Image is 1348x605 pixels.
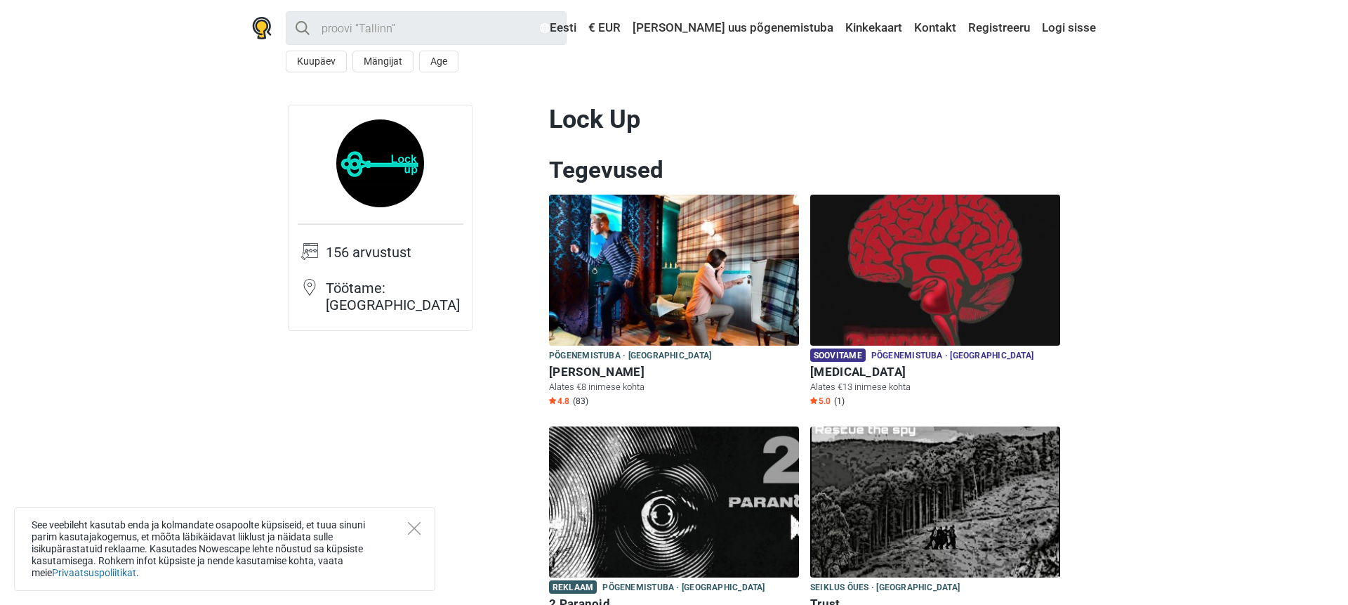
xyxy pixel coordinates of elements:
[549,156,1060,184] h2: Tegevused
[911,15,960,41] a: Kontakt
[810,195,1060,410] a: Paranoia Soovitame Põgenemistuba · [GEOGRAPHIC_DATA] [MEDICAL_DATA] Alates €13 inimese kohta Star...
[536,15,580,41] a: Eesti
[286,11,567,45] input: proovi “Tallinn”
[549,105,1060,135] h1: Lock Up
[326,278,463,322] td: Töötame: [GEOGRAPHIC_DATA]
[286,51,347,72] button: Kuupäev
[810,580,960,596] span: Seiklus õues · [GEOGRAPHIC_DATA]
[549,349,711,364] span: Põgenemistuba · [GEOGRAPHIC_DATA]
[602,580,765,596] span: Põgenemistuba · [GEOGRAPHIC_DATA]
[834,396,845,407] span: (1)
[810,396,831,407] span: 5.0
[408,522,421,535] button: Close
[871,349,1033,364] span: Põgenemistuba · [GEOGRAPHIC_DATA]
[419,51,458,72] button: Age
[14,507,435,591] div: See veebileht kasutab enda ja kolmandate osapoolte küpsiseid, et tuua sinuni parim kasutajakogemu...
[549,365,799,379] h6: [PERSON_NAME]
[52,567,136,578] a: Privaatsuspoliitikat
[629,15,837,41] a: [PERSON_NAME] uus põgenemistuba
[810,349,866,362] span: Soovitame
[573,396,588,407] span: (83)
[549,580,597,594] span: Reklaam
[842,15,906,41] a: Kinkekaart
[549,396,569,407] span: 4.8
[1038,15,1096,41] a: Logi sisse
[352,51,414,72] button: Mängijat
[810,381,1060,393] p: Alates €13 inimese kohta
[585,15,624,41] a: € EUR
[326,242,463,278] td: 156 arvustust
[549,195,799,410] a: Sherlock Holmes Põgenemistuba · [GEOGRAPHIC_DATA] [PERSON_NAME] Alates €8 inimese kohta Star4.8 (83)
[810,427,1060,578] img: Trust
[549,427,799,578] img: 2 Paranoid
[810,195,1060,346] img: Paranoia
[810,365,1060,379] h6: [MEDICAL_DATA]
[549,381,799,393] p: Alates €8 inimese kohta
[549,195,799,346] img: Sherlock Holmes
[252,17,272,39] img: Nowescape logo
[810,397,817,404] img: Star
[540,23,550,33] img: Eesti
[965,15,1033,41] a: Registreeru
[549,397,556,404] img: Star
